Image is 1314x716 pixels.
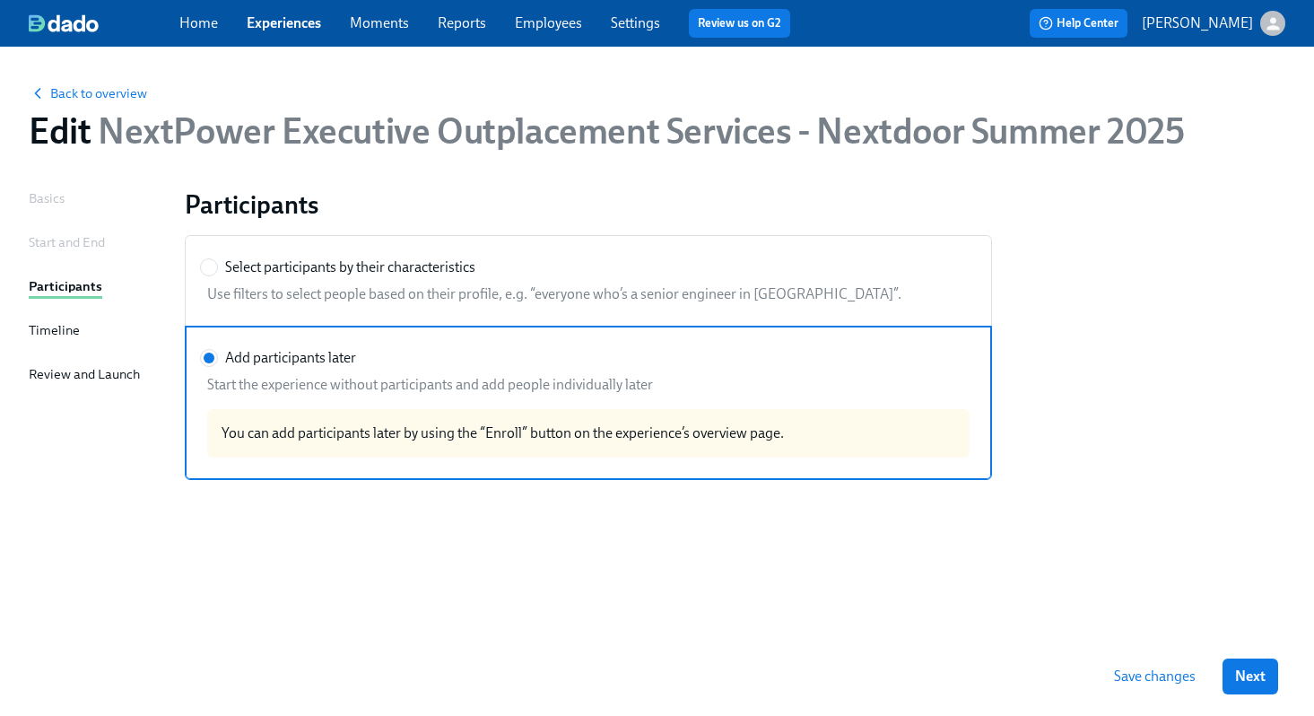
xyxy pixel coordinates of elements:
a: Home [179,14,218,31]
span: Add participants later [225,348,356,368]
span: Select participants by their characteristics [225,258,475,277]
h1: Participants [185,188,1285,221]
div: Timeline [29,320,80,340]
a: Moments [350,14,409,31]
div: Start and End [29,232,105,252]
span: Save changes [1114,668,1196,685]
img: dado [29,14,99,32]
div: You can add participants later by using the “Enroll” button on the experience’s overview page. [207,409,970,458]
div: Participants [29,276,102,296]
a: Settings [611,14,660,31]
span: Next [1235,668,1266,685]
div: Review and Launch [29,364,140,384]
p: [PERSON_NAME] [1142,13,1253,33]
div: Use filters to select people based on their profile, e.g. “everyone who’s a senior engineer in [G... [200,284,970,304]
span: NextPower Executive Outplacement Services - Nextdoor Summer 2025 [91,109,1184,153]
span: Help Center [1039,14,1118,32]
button: Save changes [1101,659,1208,694]
button: Help Center [1030,9,1127,38]
a: Employees [515,14,582,31]
button: Review us on G2 [689,9,790,38]
a: dado [29,14,179,32]
div: Start the experience without participants and add people individually later [200,375,970,395]
a: Experiences [247,14,321,31]
button: [PERSON_NAME] [1142,11,1285,36]
button: Next [1223,659,1278,694]
div: Basics [29,188,65,208]
h1: Edit [29,109,1184,153]
button: Back to overview [29,84,147,102]
a: Review us on G2 [698,14,781,32]
a: Reports [438,14,486,31]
